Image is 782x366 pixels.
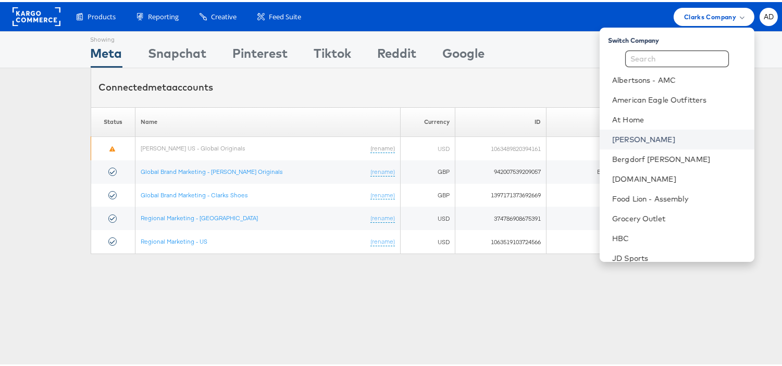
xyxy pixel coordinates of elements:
td: USD [401,135,455,158]
td: GBP [401,182,455,205]
div: Snapchat [148,42,207,66]
th: Currency [401,105,455,135]
th: ID [455,105,547,135]
td: 374786908675391 [455,205,547,228]
td: Europe/[GEOGRAPHIC_DATA] [546,158,683,182]
a: (rename) [370,235,395,244]
div: Meta [91,42,122,66]
td: 942007539209057 [455,158,547,182]
th: Name [135,105,401,135]
a: Global Brand Marketing - Clarks Shoes [141,189,248,197]
div: Connected accounts [99,79,214,92]
th: Timezone [546,105,683,135]
a: (rename) [370,189,395,198]
a: Regional Marketing - US [141,235,207,243]
a: (rename) [370,212,395,221]
a: Grocery Outlet [612,211,746,222]
td: America/New_York [546,205,683,228]
td: 1063489820394161 [455,135,547,158]
div: Google [443,42,485,66]
a: Albertsons - AMC [612,73,746,83]
td: America/New_York [546,182,683,205]
div: Switch Company [608,30,754,43]
span: meta [148,79,172,91]
a: (rename) [370,142,395,151]
a: Regional Marketing - [GEOGRAPHIC_DATA] [141,212,258,220]
a: (rename) [370,166,395,174]
th: Status [91,105,135,135]
a: Food Lion - Assembly [612,192,746,202]
span: AD [764,11,774,18]
a: [DOMAIN_NAME] [612,172,746,182]
td: America/New_York [546,135,683,158]
span: Feed Suite [269,10,301,20]
a: HBC [612,231,746,242]
input: Search [625,48,729,65]
span: Clarks Company [684,9,736,20]
td: 1397171373692669 [455,182,547,205]
div: Reddit [378,42,417,66]
span: Reporting [148,10,179,20]
a: [PERSON_NAME] [612,132,746,143]
a: [PERSON_NAME] US - Global Originals [141,142,245,150]
span: Creative [211,10,237,20]
a: Bergdorf [PERSON_NAME] [612,152,746,162]
a: Global Brand Marketing - [PERSON_NAME] Originals [141,166,283,173]
td: America/New_York [546,228,683,251]
td: 1063519103724566 [455,228,547,251]
span: Products [88,10,116,20]
a: American Eagle Outfitters [612,93,746,103]
a: JD Sports [612,251,746,261]
div: Tiktok [314,42,352,66]
div: Showing [91,30,122,42]
div: Pinterest [233,42,288,66]
td: USD [401,205,455,228]
td: GBP [401,158,455,182]
a: At Home [612,112,746,123]
td: USD [401,228,455,251]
